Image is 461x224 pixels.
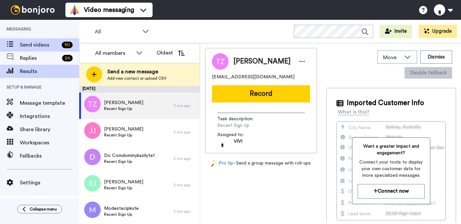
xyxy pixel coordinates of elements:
[420,51,452,64] button: Dismiss
[173,103,196,108] div: 3 mo ago
[234,138,242,148] span: VIVI
[233,56,291,66] span: [PERSON_NAME]
[84,5,134,15] span: Video messaging
[338,108,370,116] div: What is this?
[20,152,79,160] span: Fallbacks
[20,112,79,120] span: Integrations
[20,126,79,133] span: Share library
[104,106,143,111] span: Recent Sign Up
[20,99,79,107] span: Message template
[104,185,143,191] span: Recent Sign Up
[20,67,79,75] span: Results
[173,130,196,135] div: 3 mo ago
[212,74,295,80] span: [EMAIL_ADDRESS][DOMAIN_NAME]
[104,126,143,132] span: [PERSON_NAME]
[380,25,412,38] button: Invite
[212,53,229,70] img: Image of Titas Zilys
[20,54,59,62] span: Replies
[20,41,59,49] span: Send videos
[84,175,101,192] img: rj.png
[8,5,57,15] img: bj-logo-header-white.svg
[205,160,317,167] div: - Send a group message with roll-ups
[104,179,143,185] span: [PERSON_NAME]
[84,122,101,139] img: jj.png
[79,86,200,93] div: [DATE]
[107,68,166,76] span: Send a new message
[104,212,139,217] span: Recent Sign Up
[104,205,139,212] span: Modestacipkute
[62,55,73,61] div: 24
[383,54,401,61] span: Move
[30,206,57,212] span: Collapse menu
[84,202,101,218] img: m.png
[173,156,196,161] div: 3 mo ago
[217,122,280,129] span: Recent Sign Up
[211,160,233,167] a: Pro tip
[405,67,452,79] button: Disable fallback
[358,184,425,198] button: Connect now
[84,149,101,165] img: d.png
[95,49,133,57] div: All members
[347,98,424,108] span: Imported Customer Info
[173,182,196,188] div: 3 mo ago
[217,138,227,148] img: 5f3f71f3-1951-44fd-bfe7-899c2b12bc95-1746807947.jpg
[173,209,196,214] div: 3 mo ago
[62,42,73,48] div: 90
[358,159,425,179] span: Connect your tools to display your own customer data for more specialized messages
[217,131,264,138] span: Assigned to:
[69,5,80,15] img: vm-color.svg
[419,25,457,38] button: Upgrade
[107,76,166,81] span: Add new contact or upload CSV
[104,159,155,164] span: Recent Sign Up
[84,96,101,112] img: tz.png
[104,99,143,106] span: [PERSON_NAME]
[20,139,79,147] span: Workspaces
[212,85,310,102] button: Record
[17,205,62,213] button: Collapse menu
[217,116,264,122] span: Task description :
[358,143,425,156] span: Want a greater impact and engagement?
[95,28,139,36] span: All
[211,160,217,167] img: magic-wand.svg
[152,46,190,59] button: Oldest
[104,132,143,138] span: Recent Sign Up
[104,152,155,159] span: Do Comdominykazilyte1
[20,179,79,187] span: Settings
